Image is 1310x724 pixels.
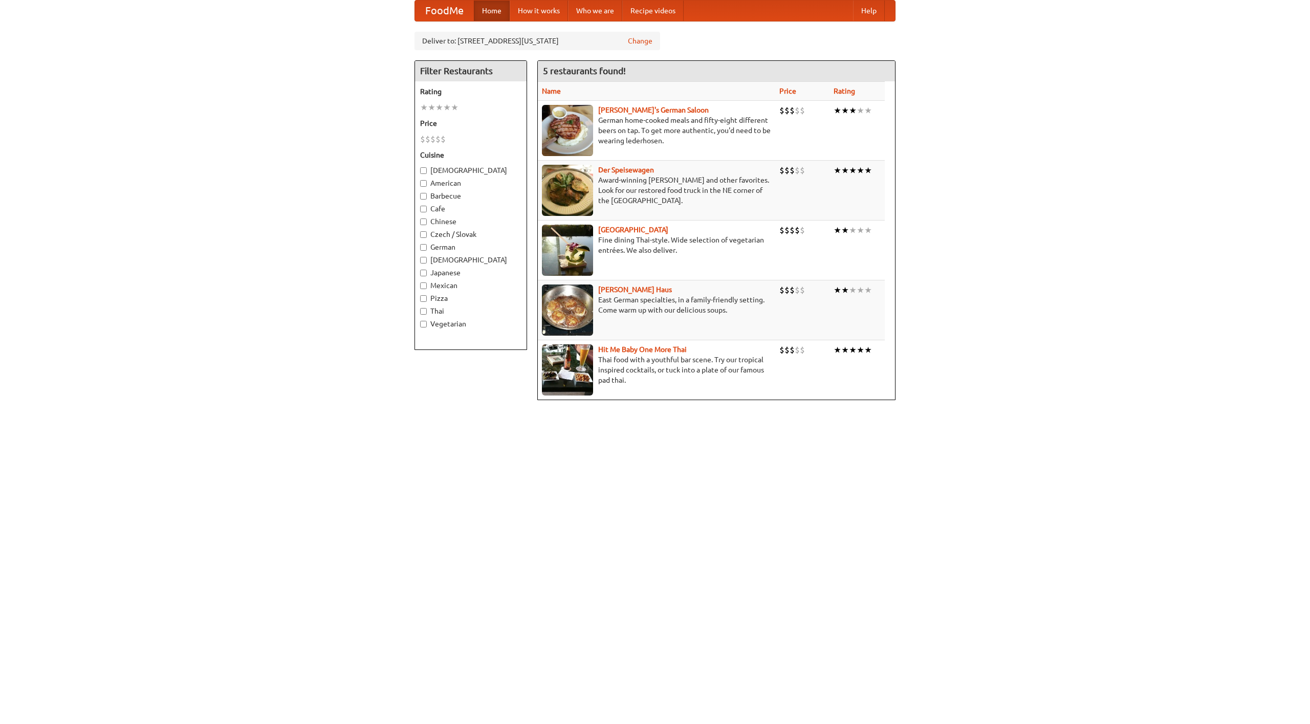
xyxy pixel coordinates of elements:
li: $ [784,344,790,356]
li: ★ [849,105,857,116]
label: Thai [420,306,521,316]
li: ★ [834,165,841,176]
input: Thai [420,308,427,315]
li: $ [779,284,784,296]
li: ★ [849,225,857,236]
li: ★ [864,225,872,236]
li: $ [784,105,790,116]
li: ★ [841,225,849,236]
li: $ [795,284,800,296]
li: $ [800,344,805,356]
a: Help [853,1,885,21]
a: Rating [834,87,855,95]
li: $ [790,225,795,236]
a: [PERSON_NAME]'s German Saloon [598,106,709,114]
label: [DEMOGRAPHIC_DATA] [420,165,521,175]
li: ★ [451,102,458,113]
li: ★ [420,102,428,113]
li: ★ [841,105,849,116]
input: Barbecue [420,193,427,200]
img: speisewagen.jpg [542,165,593,216]
input: Japanese [420,270,427,276]
h4: Filter Restaurants [415,61,527,81]
input: Vegetarian [420,321,427,327]
img: esthers.jpg [542,105,593,156]
input: Chinese [420,218,427,225]
li: $ [430,134,435,145]
li: ★ [857,225,864,236]
li: $ [800,225,805,236]
li: $ [800,284,805,296]
a: FoodMe [415,1,474,21]
b: [GEOGRAPHIC_DATA] [598,226,668,234]
li: ★ [834,105,841,116]
input: Cafe [420,206,427,212]
label: Pizza [420,293,521,303]
label: Japanese [420,268,521,278]
li: ★ [864,344,872,356]
a: Change [628,36,652,46]
label: Barbecue [420,191,521,201]
li: $ [790,344,795,356]
li: ★ [864,105,872,116]
label: American [420,178,521,188]
label: Mexican [420,280,521,291]
li: ★ [849,284,857,296]
img: satay.jpg [542,225,593,276]
li: $ [425,134,430,145]
a: Recipe videos [622,1,684,21]
input: American [420,180,427,187]
li: $ [779,225,784,236]
a: How it works [510,1,568,21]
a: Hit Me Baby One More Thai [598,345,687,354]
a: Name [542,87,561,95]
li: ★ [841,165,849,176]
label: Vegetarian [420,319,521,329]
li: ★ [834,284,841,296]
li: ★ [857,344,864,356]
li: $ [784,225,790,236]
label: [DEMOGRAPHIC_DATA] [420,255,521,265]
a: [PERSON_NAME] Haus [598,286,672,294]
li: $ [790,165,795,176]
a: Price [779,87,796,95]
li: $ [779,165,784,176]
input: [DEMOGRAPHIC_DATA] [420,257,427,264]
input: German [420,244,427,251]
li: $ [779,344,784,356]
li: $ [441,134,446,145]
label: Chinese [420,216,521,227]
li: ★ [864,165,872,176]
li: ★ [849,344,857,356]
li: ★ [864,284,872,296]
li: ★ [435,102,443,113]
li: $ [795,165,800,176]
h5: Cuisine [420,150,521,160]
label: Czech / Slovak [420,229,521,239]
p: Thai food with a youthful bar scene. Try our tropical inspired cocktails, or tuck into a plate of... [542,355,771,385]
li: $ [795,225,800,236]
div: Deliver to: [STREET_ADDRESS][US_STATE] [414,32,660,50]
a: Home [474,1,510,21]
li: $ [779,105,784,116]
li: ★ [849,165,857,176]
h5: Price [420,118,521,128]
li: ★ [841,344,849,356]
li: $ [435,134,441,145]
li: ★ [857,105,864,116]
li: $ [790,284,795,296]
li: ★ [857,284,864,296]
p: German home-cooked meals and fifty-eight different beers on tap. To get more authentic, you'd nee... [542,115,771,146]
p: Fine dining Thai-style. Wide selection of vegetarian entrées. We also deliver. [542,235,771,255]
a: Der Speisewagen [598,166,654,174]
li: $ [795,344,800,356]
li: ★ [443,102,451,113]
input: Czech / Slovak [420,231,427,238]
li: $ [790,105,795,116]
label: German [420,242,521,252]
li: $ [800,105,805,116]
li: ★ [857,165,864,176]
